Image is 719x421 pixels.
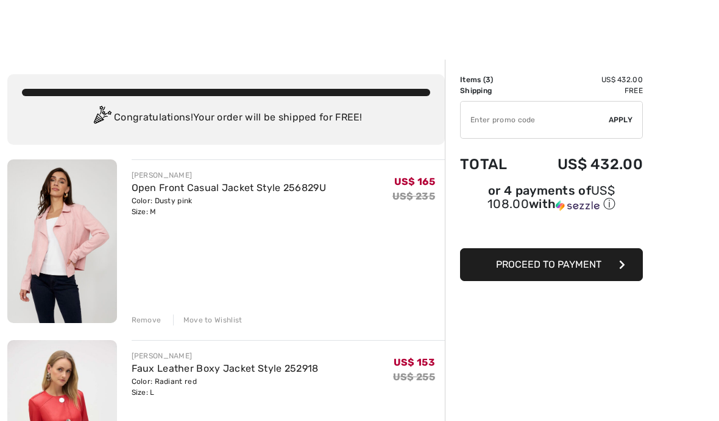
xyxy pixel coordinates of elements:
span: Proceed to Payment [496,259,601,270]
div: [PERSON_NAME] [132,350,319,361]
div: or 4 payments ofUS$ 108.00withSezzle Click to learn more about Sezzle [460,185,643,217]
s: US$ 255 [393,371,435,383]
div: [PERSON_NAME] [132,170,326,181]
td: Shipping [460,85,525,96]
td: Items ( ) [460,74,525,85]
div: Color: Radiant red Size: L [132,376,319,398]
input: Promo code [461,102,609,138]
button: Proceed to Payment [460,248,643,281]
div: Remove [132,315,161,325]
img: Congratulation2.svg [90,106,114,130]
td: US$ 432.00 [525,144,643,185]
td: Free [525,85,643,96]
iframe: PayPal-paypal [460,217,643,244]
span: US$ 165 [394,176,435,187]
span: US$ 108.00 [487,183,615,211]
div: Congratulations! Your order will be shipped for FREE! [22,106,430,130]
div: or 4 payments of with [460,185,643,212]
div: Move to Wishlist [173,315,243,325]
div: Color: Dusty pink Size: M [132,195,326,217]
span: 3 [486,75,491,84]
s: US$ 235 [392,190,435,202]
span: US$ 153 [394,357,435,368]
td: Total [460,144,525,185]
a: Open Front Casual Jacket Style 256829U [132,182,326,193]
img: Open Front Casual Jacket Style 256829U [7,159,117,323]
span: Apply [609,114,633,125]
img: Sezzle [556,200,600,211]
td: US$ 432.00 [525,74,643,85]
a: Faux Leather Boxy Jacket Style 252918 [132,363,319,374]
